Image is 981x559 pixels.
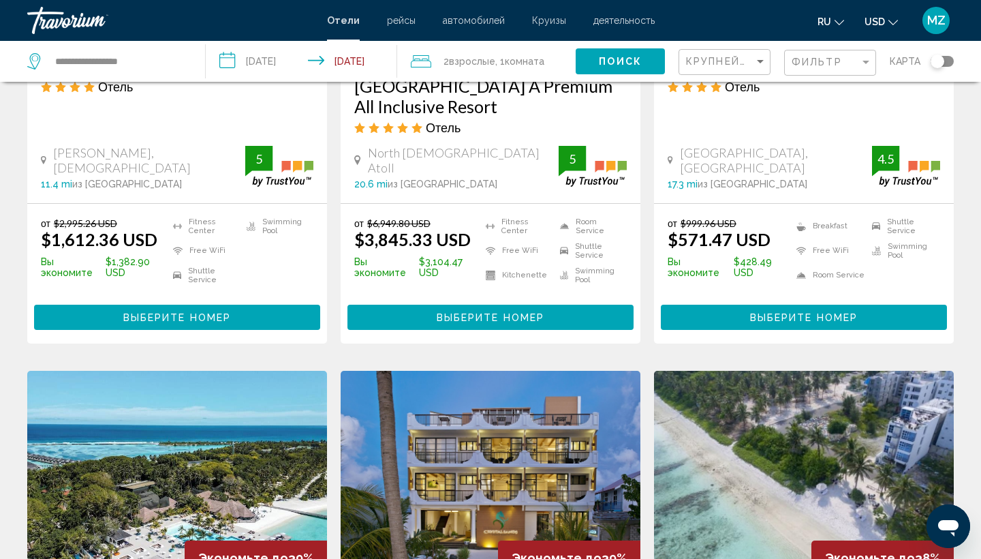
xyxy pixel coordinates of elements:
[790,217,865,235] li: Breakfast
[41,256,166,278] p: $1,382.90 USD
[354,120,627,135] div: 5 star Hotel
[426,120,461,135] span: Отель
[790,267,865,284] li: Room Service
[354,179,388,190] span: 20.6 mi
[54,217,117,229] del: $2,995.26 USD
[354,55,627,117] a: [GEOGRAPHIC_DATA] [GEOGRAPHIC_DATA] A Premium All Inclusive Resort
[41,217,50,229] span: от
[41,256,102,278] span: Вы экономите
[166,242,240,260] li: Free WiFi
[668,256,790,278] p: $428.49 USD
[790,242,865,260] li: Free WiFi
[443,52,495,71] span: 2
[245,146,313,186] img: trustyou-badge.svg
[890,52,920,71] span: карта
[817,12,844,31] button: Change language
[553,242,627,260] li: Shuttle Service
[686,56,849,67] span: Крупнейшие сбережения
[725,79,760,94] span: Отель
[599,57,642,67] span: Поиск
[354,256,479,278] p: $3,104.47 USD
[576,48,665,74] button: Поиск
[668,217,677,229] span: от
[34,308,320,323] a: Выберите номер
[593,15,655,26] a: деятельность
[920,55,954,67] button: Toggle map
[553,267,627,284] li: Swimming Pool
[98,79,133,94] span: Отель
[865,16,885,27] span: USD
[354,256,416,278] span: Вы экономите
[388,179,497,190] span: из [GEOGRAPHIC_DATA]
[505,56,544,67] span: Комната
[680,145,872,175] span: [GEOGRAPHIC_DATA], [GEOGRAPHIC_DATA]
[681,217,736,229] del: $999.96 USD
[41,79,313,94] div: 4 star Hotel
[41,179,72,190] span: 11.4 mi
[750,312,858,323] span: Выберите номер
[72,179,182,190] span: из [GEOGRAPHIC_DATA]
[532,15,566,26] a: Круизы
[443,15,505,26] a: автомобилей
[479,242,552,260] li: Free WiFi
[166,267,240,284] li: Shuttle Service
[661,308,947,323] a: Выберите номер
[918,6,954,35] button: User Menu
[792,57,842,67] span: Фильтр
[354,217,364,229] span: от
[397,41,576,82] button: Travelers: 2 adults, 0 children
[240,217,313,235] li: Swimming Pool
[367,217,431,229] del: $6,949.80 USD
[495,52,544,71] span: , 1
[865,242,940,260] li: Swimming Pool
[872,151,899,167] div: 4.5
[354,229,471,250] ins: $3,845.33 USD
[559,146,627,186] img: trustyou-badge.svg
[817,16,831,27] span: ru
[661,305,947,330] button: Выберите номер
[553,217,627,235] li: Room Service
[327,15,360,26] a: Отели
[927,14,946,27] span: MZ
[368,145,559,175] span: North [DEMOGRAPHIC_DATA] Atoll
[668,229,770,250] ins: $571.47 USD
[347,305,634,330] button: Выберите номер
[865,12,898,31] button: Change currency
[784,49,876,77] button: Filter
[872,146,940,186] img: trustyou-badge.svg
[27,7,313,34] a: Travorium
[449,56,495,67] span: Взрослые
[926,504,970,548] iframe: Кнопка запуска окна обмена сообщениями
[34,305,320,330] button: Выберите номер
[865,217,940,235] li: Shuttle Service
[437,312,544,323] span: Выберите номер
[206,41,398,82] button: Check-in date: Sep 21, 2025 Check-out date: Sep 27, 2025
[559,151,586,167] div: 5
[698,179,807,190] span: из [GEOGRAPHIC_DATA]
[387,15,416,26] a: рейсы
[668,256,730,278] span: Вы экономите
[668,79,940,94] div: 4 star Hotel
[41,229,157,250] ins: $1,612.36 USD
[245,151,272,167] div: 5
[347,308,634,323] a: Выберите номер
[479,267,552,284] li: Kitchenette
[53,145,245,175] span: [PERSON_NAME], [DEMOGRAPHIC_DATA]
[668,179,698,190] span: 17.3 mi
[479,217,552,235] li: Fitness Center
[166,217,240,235] li: Fitness Center
[123,312,231,323] span: Выберите номер
[686,57,766,68] mat-select: Sort by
